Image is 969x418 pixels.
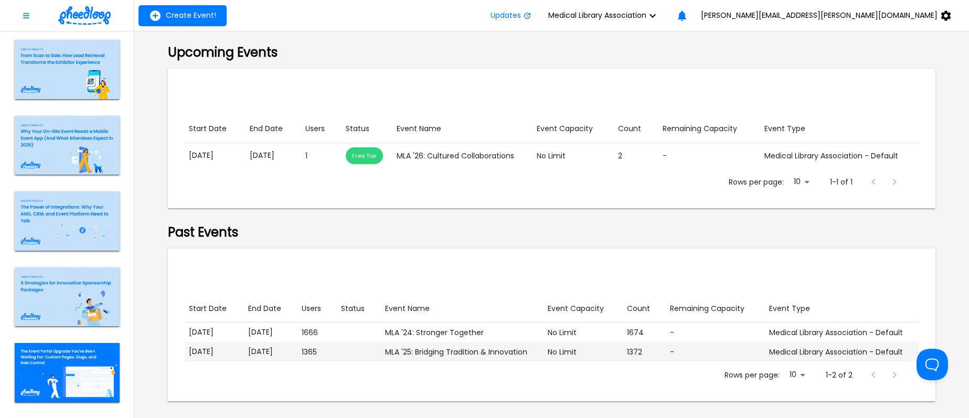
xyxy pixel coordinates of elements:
img: blogimage [15,40,120,99]
span: free tier [346,152,383,160]
button: Sort [185,119,231,138]
div: End Date [248,302,281,315]
img: blogimage [15,343,120,402]
button: Sort [301,119,329,138]
div: Remaining Capacity [663,122,737,135]
img: blogimage [15,116,120,175]
div: Users [305,122,325,135]
div: - [670,327,760,338]
h2: Past Events [168,225,935,240]
div: Event Type [764,122,805,135]
p: 1-1 of 1 [830,177,853,187]
button: Updates [482,5,540,26]
span: Updates [491,11,521,19]
button: Sort [392,119,445,138]
div: 1666 [302,327,333,338]
img: blogimage [15,267,120,327]
div: Start Date [189,302,227,315]
p: Rows per page: [729,177,784,187]
div: This event will not use user credits while it has fewer than 100 attendees. [346,147,383,164]
div: Medical Library Association - Default [764,151,914,161]
div: 2 [618,151,654,161]
img: logo [58,6,111,25]
div: 1 [305,151,337,161]
div: Medical Library Association - Default [769,327,915,338]
button: Sort [337,299,369,318]
button: Sort [381,299,434,318]
div: Event Capacity [537,122,593,135]
button: add-event [139,5,227,26]
button: Sort [185,299,231,318]
span: [PERSON_NAME][EMAIL_ADDRESS][PERSON_NAME][DOMAIN_NAME] [701,11,938,19]
div: Event Name [397,122,441,135]
button: Sort [533,119,597,138]
p: [DATE] [189,327,240,338]
p: [DATE] [248,327,294,338]
div: Status [346,122,369,135]
iframe: Toggle Customer Support [917,349,948,380]
button: Sort [614,119,645,138]
p: [DATE] [250,150,297,161]
p: 1-2 of 2 [826,370,853,380]
div: 1372 [627,347,662,357]
button: Sort [544,299,608,318]
button: Sort [246,119,287,138]
div: Status [341,302,365,315]
div: Event Type [769,302,810,315]
div: End Date [250,122,283,135]
div: 1674 [627,327,662,338]
div: Event Name [385,302,430,315]
div: Users [302,302,321,315]
p: [DATE] [248,346,294,357]
button: Sort [760,119,810,138]
img: blogimage [15,191,120,251]
div: MLA '26: Cultured Collaborations [397,151,529,161]
h2: Upcoming Events [168,45,935,60]
div: No Limit [548,347,619,357]
button: Sort [765,299,814,318]
p: [DATE] [189,346,240,357]
div: No Limit [548,327,619,338]
button: Sort [342,119,374,138]
button: Medical Library Association [540,5,672,26]
div: Count [618,122,641,135]
div: Count [627,302,650,315]
p: [DATE] [189,150,241,161]
div: Medical Library Association - Default [769,347,915,357]
span: Create Event! [166,11,216,19]
button: [PERSON_NAME][EMAIL_ADDRESS][PERSON_NAME][DOMAIN_NAME] [693,5,965,26]
button: Sort [623,299,654,318]
div: - [663,151,756,161]
div: - [670,347,760,357]
div: Table Toolbar [185,261,919,295]
div: MLA '25: Bridging Tradition & Innovation [385,347,540,357]
button: Sort [244,299,285,318]
div: Table Toolbar [185,81,919,115]
p: Rows per page: [725,370,780,380]
div: Remaining Capacity [670,302,744,315]
div: Event Capacity [548,302,604,315]
div: 10 [788,174,813,189]
div: 10 [784,367,809,382]
span: Medical Library Association [548,11,646,19]
div: 1365 [302,347,333,357]
button: Sort [658,119,741,138]
div: Start Date [189,122,227,135]
div: No Limit [537,151,610,161]
button: Sort [666,299,749,318]
div: MLA '24: Stronger Together [385,327,540,338]
button: Sort [297,299,325,318]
